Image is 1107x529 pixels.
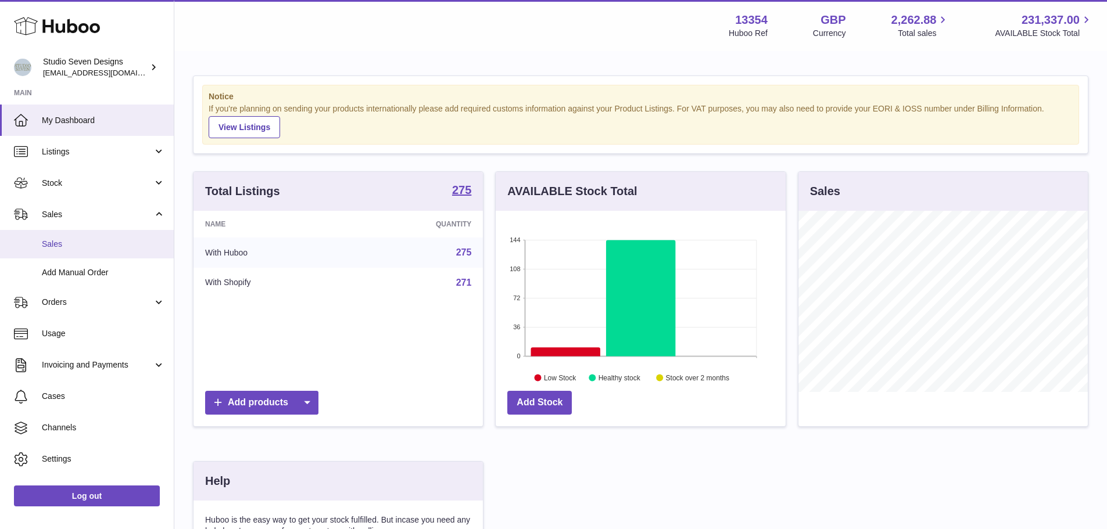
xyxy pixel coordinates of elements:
[735,12,768,28] strong: 13354
[209,103,1073,138] div: If you're planning on sending your products internationally please add required customs informati...
[507,183,637,199] h3: AVAILABLE Stock Total
[452,184,471,196] strong: 275
[205,473,230,489] h3: Help
[456,278,472,287] a: 271
[891,12,950,39] a: 2,262.88 Total sales
[810,183,840,199] h3: Sales
[995,12,1093,39] a: 231,337.00 AVAILABLE Stock Total
[43,68,171,77] span: [EMAIL_ADDRESS][DOMAIN_NAME]
[42,209,153,220] span: Sales
[43,56,148,78] div: Studio Seven Designs
[514,294,521,301] text: 72
[194,237,350,268] td: With Huboo
[599,373,641,382] text: Healthy stock
[42,239,165,250] span: Sales
[891,12,937,28] span: 2,262.88
[544,373,576,382] text: Low Stock
[1022,12,1080,28] span: 231,337.00
[507,391,572,415] a: Add Stock
[42,297,153,308] span: Orders
[821,12,846,28] strong: GBP
[42,146,153,157] span: Listings
[194,211,350,237] th: Name
[452,184,471,198] a: 275
[42,178,153,189] span: Stock
[729,28,768,39] div: Huboo Ref
[898,28,950,39] span: Total sales
[350,211,483,237] th: Quantity
[209,91,1073,102] strong: Notice
[14,59,31,76] img: internalAdmin-13354@internal.huboo.com
[813,28,846,39] div: Currency
[42,454,165,465] span: Settings
[42,115,165,126] span: My Dashboard
[510,265,520,272] text: 108
[514,323,521,330] text: 36
[209,116,280,138] a: View Listings
[42,359,153,370] span: Invoicing and Payments
[42,267,165,278] span: Add Manual Order
[42,328,165,339] span: Usage
[995,28,1093,39] span: AVAILABLE Stock Total
[517,352,521,359] text: 0
[14,485,160,506] a: Log out
[42,391,165,402] span: Cases
[510,236,520,243] text: 144
[42,422,165,433] span: Channels
[666,373,729,382] text: Stock over 2 months
[194,268,350,298] td: With Shopify
[205,183,280,199] h3: Total Listings
[205,391,318,415] a: Add products
[456,247,472,257] a: 275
